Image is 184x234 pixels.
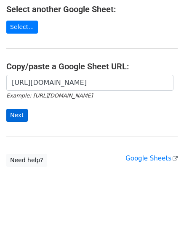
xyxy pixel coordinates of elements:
h4: Select another Google Sheet: [6,4,178,14]
a: Need help? [6,154,47,167]
small: Example: [URL][DOMAIN_NAME] [6,92,93,99]
input: Paste your Google Sheet URL here [6,75,173,91]
input: Next [6,109,28,122]
iframe: Chat Widget [142,194,184,234]
a: Select... [6,21,38,34]
a: Google Sheets [125,155,178,162]
h4: Copy/paste a Google Sheet URL: [6,61,178,71]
